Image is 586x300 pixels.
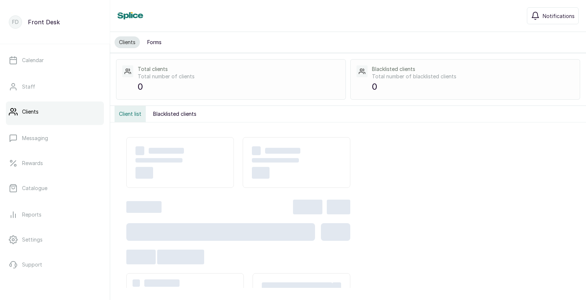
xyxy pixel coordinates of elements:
a: Calendar [6,50,104,71]
p: Support [22,261,42,268]
a: Settings [6,229,104,250]
a: Reports [6,204,104,225]
p: 0 [138,80,340,93]
p: Messaging [22,135,48,142]
span: Notifications [543,12,575,20]
button: Forms [143,36,166,48]
p: Settings [22,236,43,243]
button: Blacklisted clients [149,106,201,122]
p: Total number of blacklisted clients [372,73,574,80]
button: Clients [115,36,140,48]
button: Client list [115,106,146,122]
p: Total clients [138,65,340,73]
p: Reports [22,211,41,218]
p: Total number of clients [138,73,340,80]
a: Catalogue [6,178,104,199]
p: FD [12,18,19,26]
p: Blacklisted clients [372,65,574,73]
a: Rewards [6,153,104,174]
p: Rewards [22,160,43,167]
p: 0 [372,80,574,93]
p: Calendar [22,57,44,64]
button: Logout [6,279,104,300]
a: Clients [6,101,104,122]
p: Clients [22,108,39,115]
a: Support [6,254,104,275]
a: Messaging [6,128,104,149]
button: Notifications [527,7,579,24]
a: Staff [6,76,104,97]
p: Staff [22,83,35,90]
p: Catalogue [22,185,47,192]
p: Front Desk [28,18,60,26]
